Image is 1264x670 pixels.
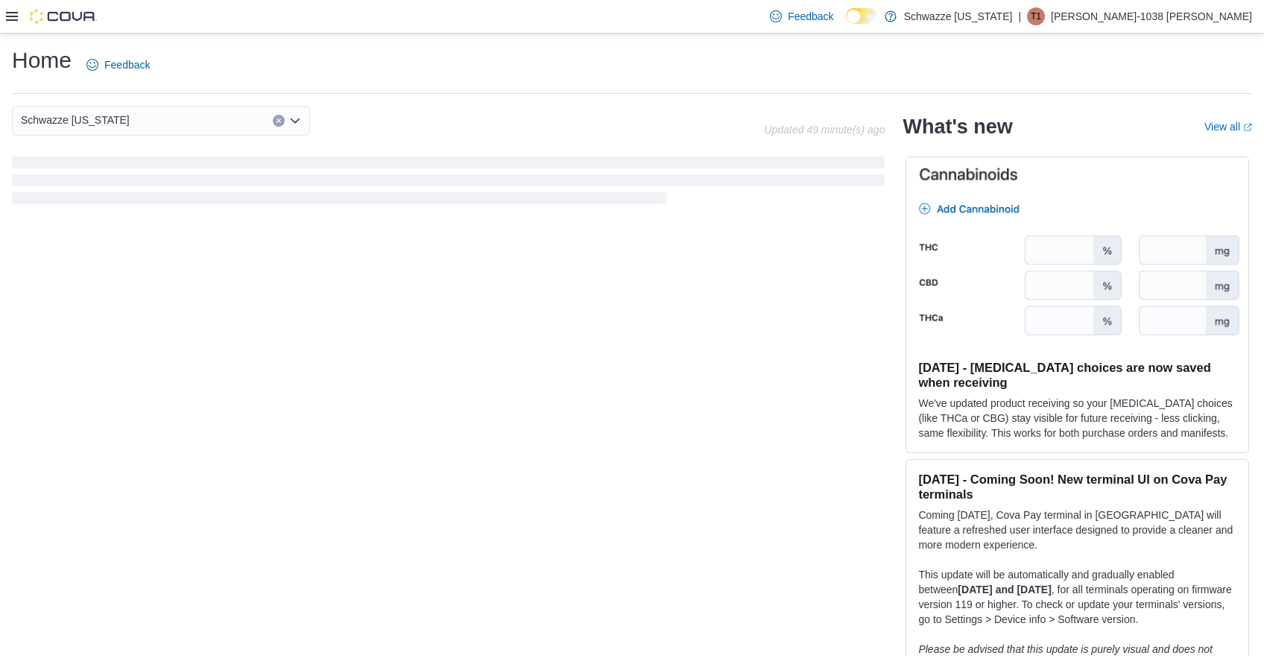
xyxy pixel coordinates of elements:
h3: [DATE] - [MEDICAL_DATA] choices are now saved when receiving [918,360,1236,390]
a: Feedback [80,50,156,80]
span: Loading [12,159,885,207]
h3: [DATE] - Coming Soon! New terminal UI on Cova Pay terminals [918,472,1236,502]
span: Dark Mode [846,24,847,25]
p: [PERSON_NAME]-1038 [PERSON_NAME] [1051,7,1252,25]
span: Feedback [104,57,150,72]
svg: External link [1243,123,1252,132]
p: | [1018,7,1021,25]
button: Clear input [273,115,285,127]
button: Open list of options [289,115,301,127]
p: Updated 49 minute(s) ago [765,124,885,136]
p: We've updated product receiving so your [MEDICAL_DATA] choices (like THCa or CBG) stay visible fo... [918,396,1236,440]
span: Schwazze [US_STATE] [21,111,130,129]
p: Coming [DATE], Cova Pay terminal in [GEOGRAPHIC_DATA] will feature a refreshed user interface des... [918,508,1236,552]
p: Schwazze [US_STATE] [904,7,1013,25]
span: Feedback [788,9,833,24]
h2: What's new [903,115,1012,139]
input: Dark Mode [846,8,877,24]
a: View allExternal link [1204,121,1252,133]
p: This update will be automatically and gradually enabled between , for all terminals operating on ... [918,567,1236,627]
strong: [DATE] and [DATE] [958,584,1051,595]
span: T1 [1031,7,1041,25]
a: Feedback [764,1,839,31]
div: Thomas-1038 Aragon [1027,7,1045,25]
em: Please be advised that this update is purely visual and does not impact payment functionality. [918,643,1213,670]
img: Cova [30,9,97,24]
h1: Home [12,45,72,75]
